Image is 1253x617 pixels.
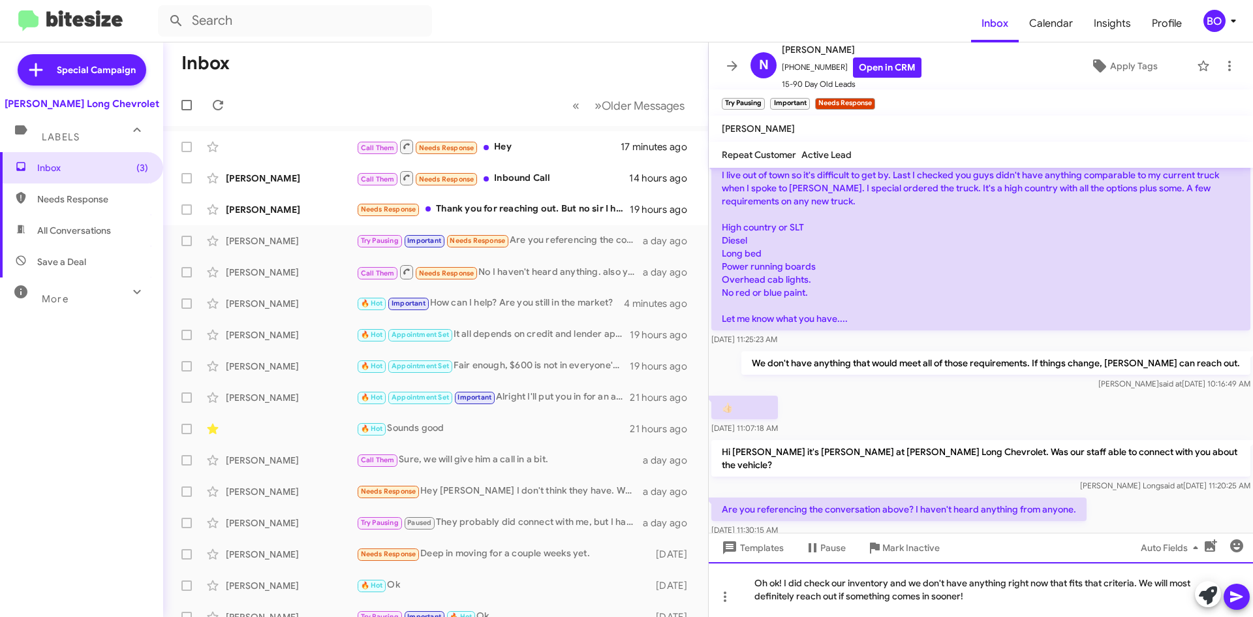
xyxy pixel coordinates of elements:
[719,536,784,560] span: Templates
[226,172,356,185] div: [PERSON_NAME]
[392,393,449,402] span: Appointment Set
[711,498,1087,521] p: Are you referencing the conversation above? I haven't heard anything from anyone.
[630,328,698,341] div: 19 hours ago
[226,579,356,592] div: [PERSON_NAME]
[629,172,698,185] div: 14 hours ago
[361,236,399,245] span: Try Pausing
[37,255,86,268] span: Save a Deal
[226,548,356,561] div: [PERSON_NAME]
[361,456,395,464] span: Call Them
[158,5,432,37] input: Search
[136,161,148,174] span: (3)
[820,536,846,560] span: Pause
[392,330,449,339] span: Appointment Set
[630,391,698,404] div: 21 hours ago
[361,144,395,152] span: Call Them
[419,175,474,183] span: Needs Response
[649,579,698,592] div: [DATE]
[361,550,416,558] span: Needs Response
[643,516,698,530] div: a day ago
[882,536,940,560] span: Mark Inactive
[621,140,698,153] div: 17 minutes ago
[356,515,643,530] div: They probably did connect with me, but I have a lot going on. I'm going out of town [DATE] for ab...
[42,293,69,305] span: More
[226,391,356,404] div: [PERSON_NAME]
[643,234,698,247] div: a day ago
[57,63,136,76] span: Special Campaign
[711,334,777,344] span: [DATE] 11:25:23 AM
[361,581,383,590] span: 🔥 Hot
[759,55,769,76] span: N
[741,351,1250,375] p: We don't have anything that would meet all of those requirements. If things change, [PERSON_NAME]...
[457,393,491,402] span: Important
[1141,536,1203,560] span: Auto Fields
[42,131,80,143] span: Labels
[361,330,383,339] span: 🔥 Hot
[226,454,356,467] div: [PERSON_NAME]
[356,452,643,467] div: Sure, we will give him a call in a bit.
[419,269,474,277] span: Needs Response
[392,299,425,308] span: Important
[565,92,692,119] nav: Page navigation example
[226,234,356,247] div: [PERSON_NAME]
[356,484,643,499] div: Hey [PERSON_NAME] I don't think they have. What's up?
[722,149,796,161] span: Repeat Customer
[711,396,778,419] p: 👍🏻
[356,296,624,311] div: How can I help? Are you still in the market?
[361,487,416,496] span: Needs Response
[643,454,698,467] div: a day ago
[815,98,875,110] small: Needs Response
[37,224,111,237] span: All Conversations
[356,233,643,248] div: Are you referencing the conversation above? I haven't heard anything from anyone.
[630,203,698,216] div: 19 hours ago
[794,536,856,560] button: Pause
[356,421,630,436] div: Sounds good
[226,516,356,530] div: [PERSON_NAME]
[782,57,921,78] span: [PHONE_NUMBER]
[1098,379,1250,388] span: [PERSON_NAME] [DATE] 10:16:49 AM
[1159,379,1182,388] span: said at
[361,269,395,277] span: Call Them
[5,97,159,110] div: [PERSON_NAME] Long Chevrolet
[1057,54,1190,78] button: Apply Tags
[565,92,587,119] button: Previous
[361,299,383,308] span: 🔥 Hot
[356,546,649,562] div: Deep in moving for a couple weeks yet.
[711,163,1250,330] p: I live out of town so it's difficult to get by. Last I checked you guys didn't have anything comp...
[361,393,383,402] span: 🔥 Hot
[572,97,580,114] span: «
[630,422,698,435] div: 21 hours ago
[361,518,399,527] span: Try Pausing
[226,266,356,279] div: [PERSON_NAME]
[971,5,1019,42] a: Inbox
[226,360,356,373] div: [PERSON_NAME]
[356,390,630,405] div: Alright I'll put you in for an appointment at 11:30. Our address is [STREET_ADDRESS]
[1019,5,1083,42] a: Calendar
[624,297,698,310] div: 4 minutes ago
[37,161,148,174] span: Inbox
[1160,481,1183,490] span: said at
[711,423,778,433] span: [DATE] 11:07:18 AM
[392,362,449,370] span: Appointment Set
[1141,5,1192,42] a: Profile
[361,175,395,183] span: Call Them
[356,202,630,217] div: Thank you for reaching out. But no sir I haven't found what I like yet. I'm still looking. Can't ...
[1110,54,1158,78] span: Apply Tags
[226,297,356,310] div: [PERSON_NAME]
[1083,5,1141,42] a: Insights
[1130,536,1214,560] button: Auto Fields
[853,57,921,78] a: Open in CRM
[226,485,356,498] div: [PERSON_NAME]
[361,424,383,433] span: 🔥 Hot
[1080,481,1250,490] span: [PERSON_NAME] Long [DATE] 11:20:25 AM
[709,562,1253,617] div: Oh ok! I did check our inventory and we don't have anything right now that fits that criteria. We...
[450,236,505,245] span: Needs Response
[361,362,383,370] span: 🔥 Hot
[407,236,441,245] span: Important
[649,548,698,561] div: [DATE]
[630,360,698,373] div: 19 hours ago
[801,149,852,161] span: Active Lead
